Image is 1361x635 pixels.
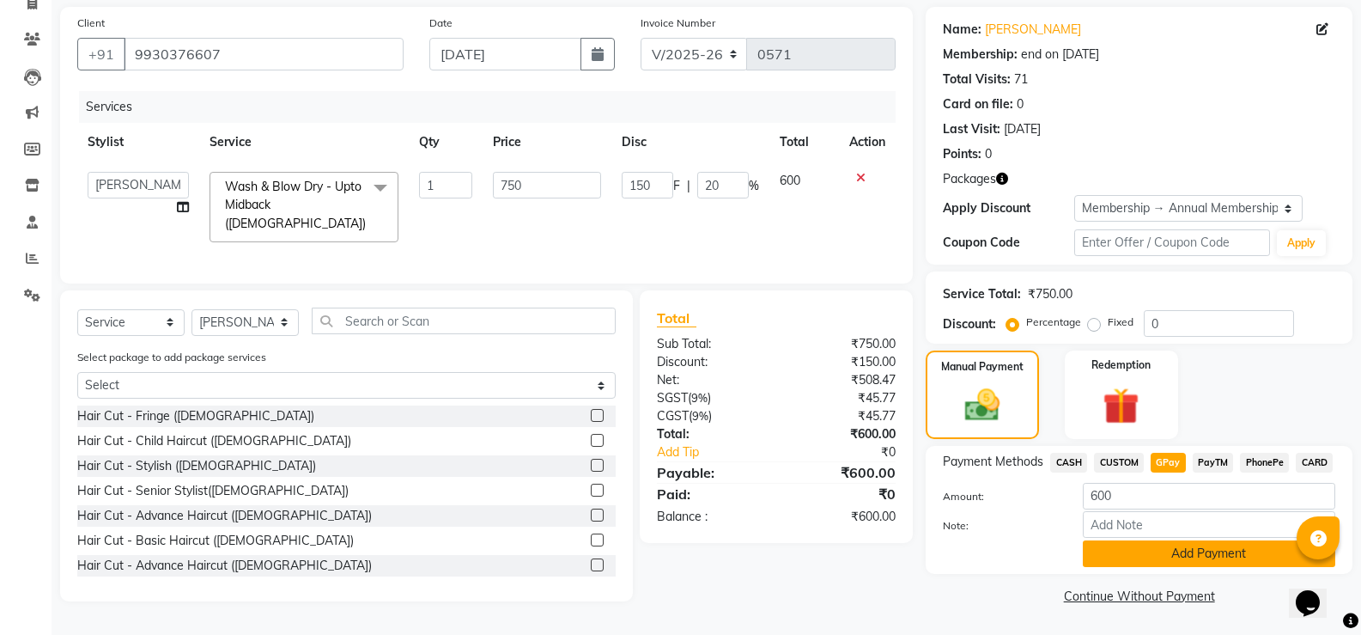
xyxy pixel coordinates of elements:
[77,507,372,525] div: Hair Cut - Advance Haircut ([DEMOGRAPHIC_DATA])
[985,21,1081,39] a: [PERSON_NAME]
[943,453,1043,471] span: Payment Methods
[799,443,908,461] div: ₹0
[1091,383,1151,429] img: _gift.svg
[225,179,366,231] span: Wash & Blow Dry - Upto Midback ([DEMOGRAPHIC_DATA])
[943,120,1000,138] div: Last Visit:
[691,391,708,405] span: 9%
[1004,120,1041,138] div: [DATE]
[409,123,483,162] th: Qty
[79,91,908,123] div: Services
[641,15,715,31] label: Invoice Number
[483,123,611,162] th: Price
[930,489,1069,504] label: Amount:
[1193,453,1234,473] span: PayTM
[1296,453,1333,473] span: CARD
[644,389,776,407] div: ( )
[77,457,316,475] div: Hair Cut - Stylish ([DEMOGRAPHIC_DATA])
[644,425,776,443] div: Total:
[644,484,776,504] div: Paid:
[1028,285,1072,303] div: ₹750.00
[1151,453,1186,473] span: GPay
[1021,46,1099,64] div: end on [DATE]
[644,508,776,526] div: Balance :
[776,335,908,353] div: ₹750.00
[77,557,372,575] div: Hair Cut - Advance Haircut ([DEMOGRAPHIC_DATA])
[124,38,404,70] input: Search by Name/Mobile/Email/Code
[77,350,266,365] label: Select package to add package services
[687,177,690,195] span: |
[673,177,680,195] span: F
[1277,230,1326,256] button: Apply
[749,177,759,195] span: %
[312,308,616,334] input: Search or Scan
[77,432,351,450] div: Hair Cut - Child Haircut ([DEMOGRAPHIC_DATA])
[1026,314,1081,330] label: Percentage
[943,234,1073,252] div: Coupon Code
[941,359,1024,375] label: Manual Payment
[1108,314,1133,330] label: Fixed
[1083,540,1335,567] button: Add Payment
[776,353,908,371] div: ₹150.00
[776,371,908,389] div: ₹508.47
[77,482,349,500] div: Hair Cut - Senior Stylist([DEMOGRAPHIC_DATA])
[1091,357,1151,373] label: Redemption
[77,532,354,550] div: Hair Cut - Basic Haircut ([DEMOGRAPHIC_DATA])
[644,371,776,389] div: Net:
[776,389,908,407] div: ₹45.77
[366,216,374,231] a: x
[943,70,1011,89] div: Total Visits:
[644,335,776,353] div: Sub Total:
[644,443,799,461] a: Add Tip
[776,425,908,443] div: ₹600.00
[657,390,688,406] span: SGST
[692,409,708,423] span: 9%
[657,309,696,327] span: Total
[943,21,981,39] div: Name:
[1289,566,1344,618] iframe: chat widget
[943,95,1013,113] div: Card on file:
[644,407,776,425] div: ( )
[1074,229,1270,256] input: Enter Offer / Coupon Code
[769,123,840,162] th: Total
[77,407,314,425] div: Hair Cut - Fringe ([DEMOGRAPHIC_DATA])
[929,588,1349,606] a: Continue Without Payment
[839,123,896,162] th: Action
[1014,70,1028,89] div: 71
[1083,483,1335,510] input: Amount
[943,315,996,333] div: Discount:
[1017,95,1024,113] div: 0
[943,199,1073,217] div: Apply Discount
[644,353,776,371] div: Discount:
[943,285,1021,303] div: Service Total:
[985,145,992,163] div: 0
[1094,453,1144,473] span: CUSTOM
[1240,453,1289,473] span: PhonePe
[199,123,409,162] th: Service
[776,407,908,425] div: ₹45.77
[776,484,908,504] div: ₹0
[943,145,981,163] div: Points:
[644,462,776,483] div: Payable:
[780,173,800,188] span: 600
[776,462,908,483] div: ₹600.00
[611,123,769,162] th: Disc
[429,15,453,31] label: Date
[77,15,105,31] label: Client
[657,408,689,424] span: CGST
[1050,453,1087,473] span: CASH
[77,38,125,70] button: +91
[930,518,1069,534] label: Note:
[77,123,199,162] th: Stylist
[776,508,908,526] div: ₹600.00
[1083,511,1335,538] input: Add Note
[954,385,1011,425] img: _cash.svg
[943,46,1018,64] div: Membership:
[943,170,996,188] span: Packages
